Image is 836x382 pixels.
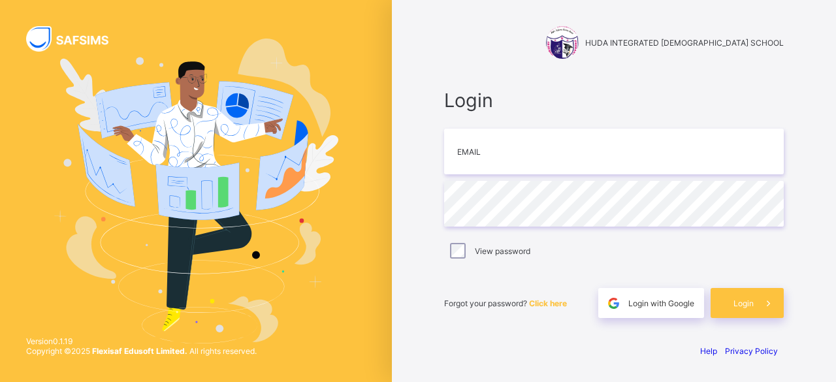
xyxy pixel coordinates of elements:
label: View password [475,246,530,256]
img: SAFSIMS Logo [26,26,124,52]
a: Privacy Policy [725,346,778,356]
img: Hero Image [54,39,338,344]
span: Login [444,89,784,112]
a: Help [700,346,717,356]
span: Login [733,298,754,308]
a: Click here [529,298,567,308]
span: HUDA INTEGRATED [DEMOGRAPHIC_DATA] SCHOOL [585,38,784,48]
span: Forgot your password? [444,298,567,308]
img: google.396cfc9801f0270233282035f929180a.svg [606,296,621,311]
strong: Flexisaf Edusoft Limited. [92,346,187,356]
span: Copyright © 2025 All rights reserved. [26,346,257,356]
span: Version 0.1.19 [26,336,257,346]
span: Login with Google [628,298,694,308]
